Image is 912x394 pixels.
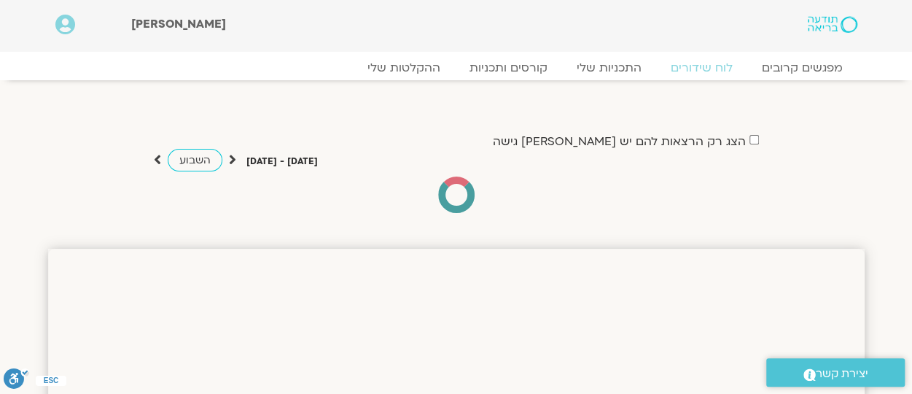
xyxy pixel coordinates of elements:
[353,61,455,75] a: ההקלטות שלי
[246,154,318,169] p: [DATE] - [DATE]
[55,61,857,75] nav: Menu
[656,61,747,75] a: לוח שידורים
[131,16,226,32] span: [PERSON_NAME]
[493,135,746,148] label: הצג רק הרצאות להם יש [PERSON_NAME] גישה
[168,149,222,171] a: השבוע
[179,153,211,167] span: השבוע
[747,61,857,75] a: מפגשים קרובים
[562,61,656,75] a: התכניות שלי
[455,61,562,75] a: קורסים ותכניות
[816,364,868,384] span: יצירת קשר
[766,358,905,387] a: יצירת קשר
